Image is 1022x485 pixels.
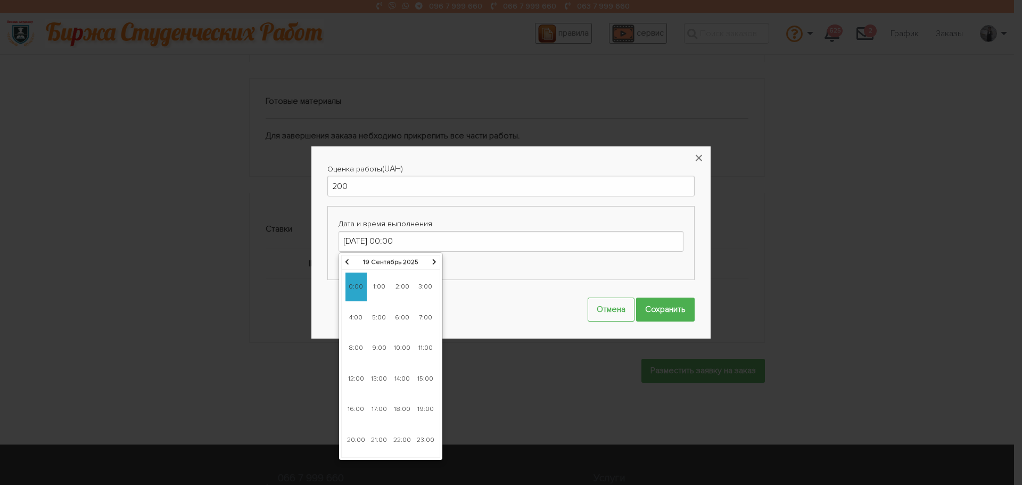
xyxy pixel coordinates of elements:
[392,303,413,332] span: 6:00
[368,395,390,424] span: 17:00
[415,303,436,332] span: 7:00
[392,273,413,301] span: 2:00
[368,426,390,455] span: 21:00
[415,395,436,424] span: 19:00
[392,334,413,363] span: 10:00
[392,426,413,455] span: 22:00
[392,365,413,393] span: 14:00
[687,146,711,170] button: ×
[345,426,367,455] span: 20:00
[339,217,683,231] label: Дата и время выполнения
[636,298,695,322] input: Сохранить
[368,365,390,393] span: 13:00
[352,255,430,269] th: 19 Сентябрь 2025
[415,334,436,363] span: 11:00
[345,395,367,424] span: 16:00
[415,273,436,301] span: 3:00
[368,273,390,301] span: 1:00
[345,334,367,363] span: 8:00
[327,162,382,176] label: Оценка работы
[368,334,390,363] span: 9:00
[345,303,367,332] span: 4:00
[382,163,403,174] span: (UAH)
[415,426,436,455] span: 23:00
[392,395,413,424] span: 18:00
[345,365,367,393] span: 12:00
[415,365,436,393] span: 15:00
[368,303,390,332] span: 5:00
[588,298,634,322] button: Отмена
[345,273,367,301] span: 0:00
